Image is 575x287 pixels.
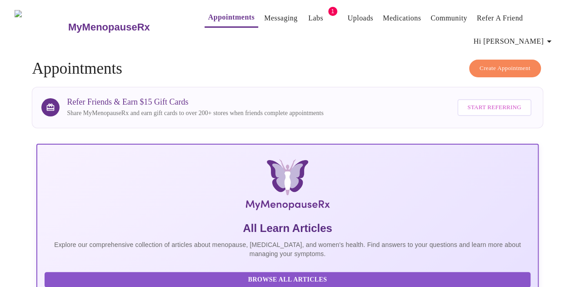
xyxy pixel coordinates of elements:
p: Explore our comprehensive collection of articles about menopause, [MEDICAL_DATA], and women's hea... [45,240,530,258]
h3: Refer Friends & Earn $15 Gift Cards [67,97,323,107]
a: Browse All Articles [45,275,532,283]
span: Hi [PERSON_NAME] [474,35,555,48]
a: Messaging [264,12,297,25]
button: Labs [301,9,330,27]
a: Labs [308,12,323,25]
a: Refer a Friend [477,12,523,25]
button: Refer a Friend [473,9,527,27]
img: MyMenopauseRx Logo [120,159,455,214]
a: Start Referring [455,95,533,121]
a: Community [430,12,467,25]
button: Community [427,9,471,27]
button: Create Appointment [469,60,541,77]
button: Medications [379,9,425,27]
a: Medications [383,12,421,25]
h5: All Learn Articles [45,221,530,236]
span: Start Referring [467,102,521,113]
button: Hi [PERSON_NAME] [470,32,558,50]
p: Share MyMenopauseRx and earn gift cards to over 200+ stores when friends complete appointments [67,109,323,118]
span: Create Appointment [480,63,530,74]
a: MyMenopauseRx [67,11,186,43]
img: MyMenopauseRx Logo [15,10,67,44]
span: 1 [328,7,337,16]
a: Uploads [348,12,374,25]
span: Browse All Articles [54,274,521,286]
h4: Appointments [32,60,543,78]
h3: MyMenopauseRx [68,21,150,33]
button: Messaging [260,9,301,27]
a: Appointments [208,11,255,24]
button: Start Referring [457,99,531,116]
button: Uploads [344,9,377,27]
button: Appointments [205,8,258,28]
